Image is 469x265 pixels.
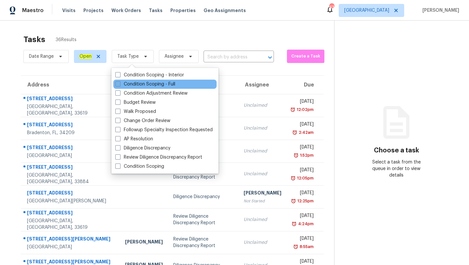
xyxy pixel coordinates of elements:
[292,144,313,152] div: [DATE]
[27,198,115,204] div: [GEOGRAPHIC_DATA][PERSON_NAME]
[204,52,256,62] input: Search by address
[56,37,77,43] span: 36 Results
[23,36,45,43] h2: Tasks
[115,72,184,78] label: Condition Scoping - Interior
[244,198,281,204] div: Not Started
[244,239,281,246] div: Unclaimed
[149,8,163,13] span: Tasks
[83,7,104,14] span: Projects
[238,76,287,94] th: Assignee
[27,164,115,172] div: [STREET_ADDRESS]
[291,198,296,204] img: Overdue Alarm Icon
[292,167,313,175] div: [DATE]
[79,54,92,59] ah_el_jm_1744035306855: Open
[292,235,313,243] div: [DATE]
[329,4,334,10] div: 43
[27,172,115,185] div: [GEOGRAPHIC_DATA], [GEOGRAPHIC_DATA], 33884
[173,213,234,226] div: Review Diligence Discrepancy Report
[287,76,323,94] th: Due
[297,221,314,227] div: 4:24pm
[299,152,314,159] div: 1:52pm
[27,95,115,103] div: [STREET_ADDRESS]
[298,243,314,250] div: 8:55am
[244,148,281,154] div: Unclaimed
[27,152,115,159] div: [GEOGRAPHIC_DATA]
[164,53,184,60] span: Assignee
[27,121,115,130] div: [STREET_ADDRESS]
[244,216,281,223] div: Unclaimed
[115,81,175,87] label: Condition Scoping - Full
[115,154,202,161] label: Review Diligence Discrepancy Report
[374,147,419,154] h3: Choose a task
[111,7,141,14] span: Work Orders
[27,190,115,198] div: [STREET_ADDRESS]
[115,117,170,124] label: Change Order Review
[115,127,213,133] label: Followup Specialty Inspection Requested
[173,194,234,200] div: Diligence Discrepancy
[292,129,297,136] img: Overdue Alarm Icon
[295,106,314,113] div: 12:02pm
[204,7,246,14] span: Geo Assignments
[244,171,281,177] div: Unclaimed
[115,145,170,151] label: Diligence Discrepancy
[115,108,156,115] label: Walk Proposed
[27,236,115,244] div: [STREET_ADDRESS][PERSON_NAME]
[21,76,120,94] th: Address
[365,159,428,179] div: Select a task from the queue in order to view details
[173,236,234,249] div: Review Diligence Discrepancy Report
[62,7,76,14] span: Visits
[115,163,164,170] label: Condition Scoping
[265,53,275,62] button: Open
[244,190,281,198] div: [PERSON_NAME]
[344,7,389,14] span: [GEOGRAPHIC_DATA]
[244,102,281,109] div: Unclaimed
[27,244,115,250] div: [GEOGRAPHIC_DATA]
[27,103,115,117] div: [GEOGRAPHIC_DATA], [GEOGRAPHIC_DATA], 33619
[244,125,281,132] div: Unclaimed
[117,53,139,60] span: Task Type
[29,53,54,60] span: Date Range
[125,239,163,247] div: [PERSON_NAME]
[297,129,314,136] div: 2:42am
[292,212,313,221] div: [DATE]
[170,7,196,14] span: Properties
[293,152,299,159] img: Overdue Alarm Icon
[420,7,459,14] span: [PERSON_NAME]
[290,106,295,113] img: Overdue Alarm Icon
[115,136,153,142] label: AP Resolution
[287,50,324,63] button: Create a Task
[296,198,314,204] div: 12:25pm
[115,99,156,106] label: Budget Review
[27,130,115,136] div: Bradenton, FL, 34209
[27,218,115,231] div: [GEOGRAPHIC_DATA], [GEOGRAPHIC_DATA], 33619
[291,221,297,227] img: Overdue Alarm Icon
[296,175,314,181] div: 12:05pm
[22,7,44,14] span: Maestro
[292,190,313,198] div: [DATE]
[292,121,313,129] div: [DATE]
[292,98,313,106] div: [DATE]
[173,167,234,180] div: Review Diligence Discrepancy Report
[27,210,115,218] div: [STREET_ADDRESS]
[27,144,115,152] div: [STREET_ADDRESS]
[115,90,188,97] label: Condition Adjustment Review
[291,175,296,181] img: Overdue Alarm Icon
[290,53,321,60] span: Create a Task
[293,243,298,250] img: Overdue Alarm Icon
